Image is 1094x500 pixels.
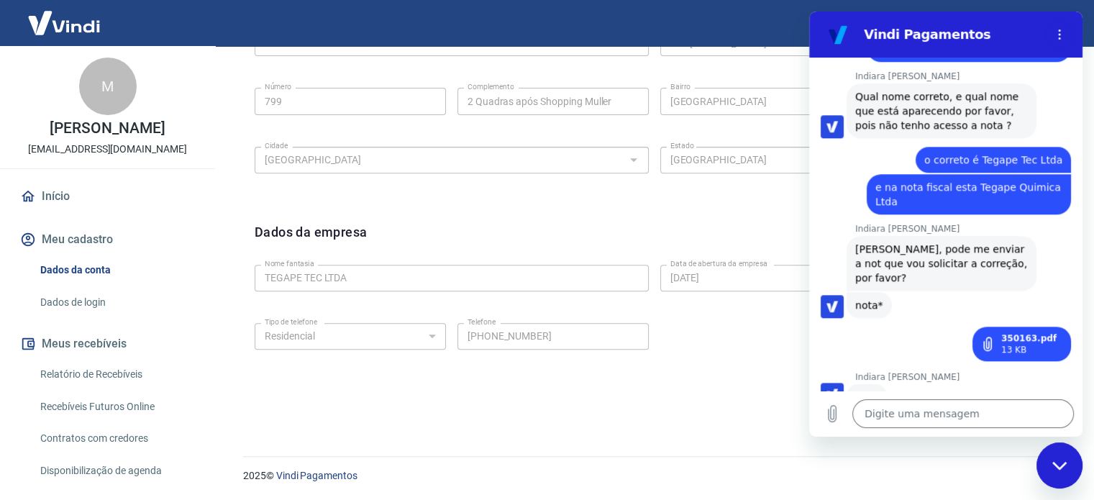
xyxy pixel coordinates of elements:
h6: Dados da empresa [255,222,367,259]
label: Nome fantasia [265,258,314,269]
a: Dados da conta [35,255,198,285]
label: Tipo de telefone [265,317,317,327]
button: Meus recebíveis [17,328,198,360]
p: [EMAIL_ADDRESS][DOMAIN_NAME] [28,142,187,157]
p: [PERSON_NAME] [50,121,165,136]
label: Cidade [265,140,288,151]
input: DD/MM/YYYY [660,265,1018,291]
img: Vindi [17,1,111,45]
a: Contratos com credores [35,424,198,453]
input: Digite aqui algumas palavras para buscar a cidade [259,151,621,169]
label: Número [265,81,291,92]
label: Data de abertura da empresa [670,258,767,269]
label: Complemento [468,81,514,92]
div: M [79,58,137,115]
a: Recebíveis Futuros Online [35,392,198,422]
label: Estado [670,140,694,151]
a: Relatório de Recebíveis [35,360,198,389]
a: Início [17,181,198,212]
iframe: Botão para abrir a janela de mensagens, conversa em andamento [1036,442,1082,488]
a: Vindi Pagamentos [276,470,357,481]
label: Telefone [468,317,496,327]
p: 2025 © [243,468,1059,483]
label: Bairro [670,81,690,92]
a: Dados de login [35,288,198,317]
button: Meu cadastro [17,224,198,255]
iframe: Janela de mensagens [809,12,1082,437]
a: Disponibilização de agenda [35,456,198,486]
button: Sair [1025,10,1077,37]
